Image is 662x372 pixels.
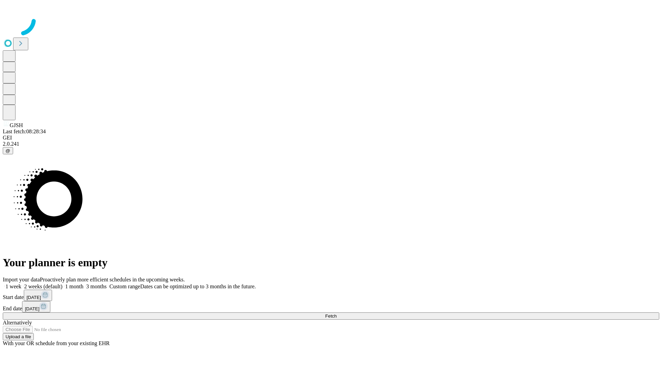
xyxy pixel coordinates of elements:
[27,295,41,300] span: [DATE]
[25,306,39,311] span: [DATE]
[10,122,23,128] span: GJSH
[3,301,659,312] div: End date
[65,283,83,289] span: 1 month
[3,312,659,320] button: Fetch
[109,283,140,289] span: Custom range
[3,333,34,340] button: Upload a file
[3,147,13,154] button: @
[6,283,21,289] span: 1 week
[3,128,46,134] span: Last fetch: 08:28:34
[325,313,337,319] span: Fetch
[40,277,185,282] span: Proactively plan more efficient schedules in the upcoming weeks.
[3,141,659,147] div: 2.0.241
[140,283,256,289] span: Dates can be optimized up to 3 months in the future.
[24,283,62,289] span: 2 weeks (default)
[3,290,659,301] div: Start date
[3,277,40,282] span: Import your data
[3,320,32,325] span: Alternatively
[24,290,52,301] button: [DATE]
[86,283,107,289] span: 3 months
[3,340,110,346] span: With your OR schedule from your existing EHR
[22,301,50,312] button: [DATE]
[6,148,10,153] span: @
[3,135,659,141] div: GEI
[3,256,659,269] h1: Your planner is empty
